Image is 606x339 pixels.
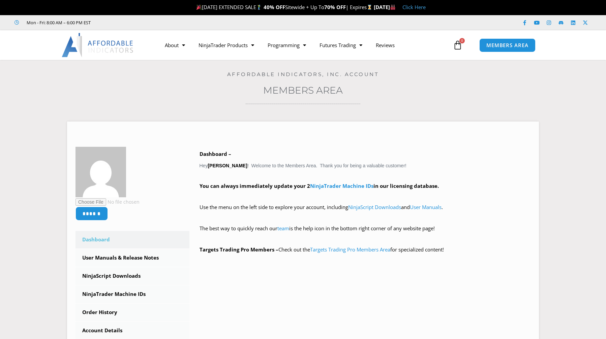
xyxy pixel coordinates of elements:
[277,225,289,232] a: team
[200,224,531,243] p: The best way to quickly reach our is the help icon in the bottom right corner of any website page!
[200,203,531,222] p: Use the menu on the left side to explore your account, including and .
[256,5,262,10] img: 🏌️‍♂️
[158,37,192,53] a: About
[459,38,465,43] span: 0
[367,5,372,10] img: ⌛
[369,37,401,53] a: Reviews
[62,33,134,57] img: LogoAI | Affordable Indicators – NinjaTrader
[200,150,231,157] b: Dashboard –
[443,35,473,55] a: 0
[324,4,346,10] strong: 70% OFF
[75,147,126,197] img: a760d9ecc91107754da8c7253dc4a78f5ea901b31074a2e933f2f28313ede2a0
[310,182,373,189] a: NinjaTrader Machine IDs
[192,37,261,53] a: NinjaTrader Products
[200,245,531,255] p: Check out the for specialized content!
[75,249,189,267] a: User Manuals & Release Notes
[208,163,247,168] strong: [PERSON_NAME]
[25,19,91,27] span: Mon - Fri: 8:00 AM – 6:00 PM EST
[313,37,369,53] a: Futures Trading
[200,182,439,189] strong: You can always immediately update your 2 in our licensing database.
[196,5,202,10] img: 🎉
[410,204,442,210] a: User Manuals
[75,231,189,248] a: Dashboard
[200,149,531,255] div: Hey ! Welcome to the Members Area. Thank you for being a valuable customer!
[390,5,395,10] img: 🏭
[263,84,343,96] a: Members Area
[195,4,373,10] span: [DATE] EXTENDED SALE Sitewide + Up To | Expires
[374,4,396,10] strong: [DATE]
[75,267,189,285] a: NinjaScript Downloads
[100,19,201,26] iframe: Customer reviews powered by Trustpilot
[261,37,313,53] a: Programming
[227,71,379,77] a: Affordable Indicators, Inc. Account
[75,304,189,321] a: Order History
[348,204,401,210] a: NinjaScript Downloads
[479,38,536,52] a: MEMBERS AREA
[402,4,426,10] a: Click Here
[158,37,451,53] nav: Menu
[264,4,285,10] strong: 40% OFF
[75,285,189,303] a: NinjaTrader Machine IDs
[486,43,528,48] span: MEMBERS AREA
[310,246,390,253] a: Targets Trading Pro Members Area
[200,246,278,253] strong: Targets Trading Pro Members –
